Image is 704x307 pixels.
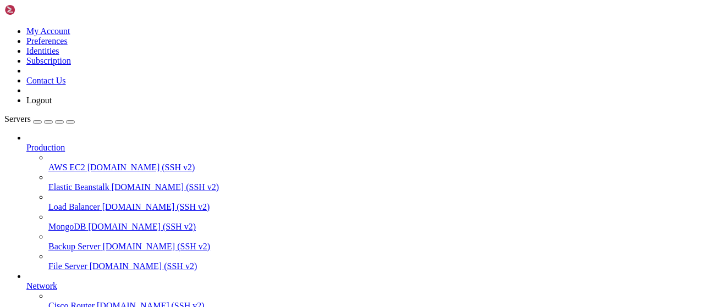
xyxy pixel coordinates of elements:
[48,252,700,271] li: File Server [DOMAIN_NAME] (SSH v2)
[48,242,700,252] a: Backup Server [DOMAIN_NAME] (SSH v2)
[26,96,52,105] a: Logout
[102,202,210,211] span: [DOMAIN_NAME] (SSH v2)
[87,163,195,172] span: [DOMAIN_NAME] (SSH v2)
[48,261,700,271] a: File Server [DOMAIN_NAME] (SSH v2)
[26,281,700,291] a: Network
[26,26,70,36] a: My Account
[88,222,196,231] span: [DOMAIN_NAME] (SSH v2)
[4,4,68,15] img: Shellngn
[26,56,71,65] a: Subscription
[103,242,211,251] span: [DOMAIN_NAME] (SSH v2)
[26,36,68,46] a: Preferences
[4,114,75,124] a: Servers
[48,182,109,192] span: Elastic Beanstalk
[48,242,101,251] span: Backup Server
[26,76,66,85] a: Contact Us
[112,182,219,192] span: [DOMAIN_NAME] (SSH v2)
[48,163,700,172] a: AWS EC2 [DOMAIN_NAME] (SSH v2)
[26,46,59,55] a: Identities
[48,172,700,192] li: Elastic Beanstalk [DOMAIN_NAME] (SSH v2)
[26,281,57,291] span: Network
[48,202,700,212] a: Load Balancer [DOMAIN_NAME] (SSH v2)
[48,232,700,252] li: Backup Server [DOMAIN_NAME] (SSH v2)
[26,143,65,152] span: Production
[48,182,700,192] a: Elastic Beanstalk [DOMAIN_NAME] (SSH v2)
[4,114,31,124] span: Servers
[48,261,87,271] span: File Server
[90,261,197,271] span: [DOMAIN_NAME] (SSH v2)
[48,222,700,232] a: MongoDB [DOMAIN_NAME] (SSH v2)
[26,143,700,153] a: Production
[48,153,700,172] li: AWS EC2 [DOMAIN_NAME] (SSH v2)
[48,202,100,211] span: Load Balancer
[48,192,700,212] li: Load Balancer [DOMAIN_NAME] (SSH v2)
[48,163,85,172] span: AWS EC2
[48,222,86,231] span: MongoDB
[48,212,700,232] li: MongoDB [DOMAIN_NAME] (SSH v2)
[26,133,700,271] li: Production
